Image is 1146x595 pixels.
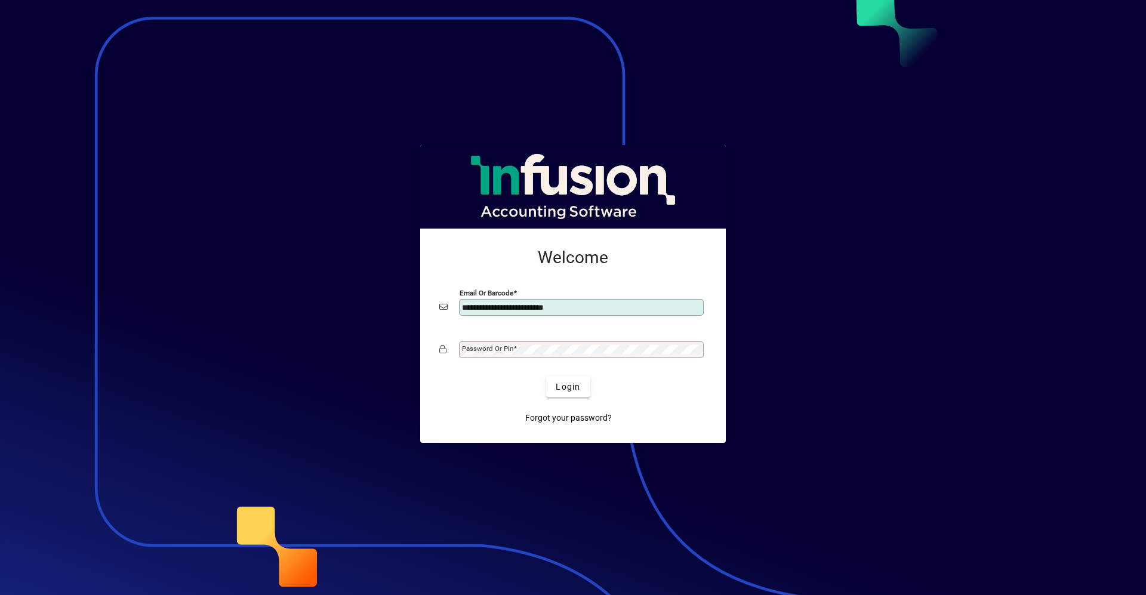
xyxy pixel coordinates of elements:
[546,376,590,397] button: Login
[525,412,612,424] span: Forgot your password?
[460,289,513,297] mat-label: Email or Barcode
[520,407,617,428] a: Forgot your password?
[439,248,707,268] h2: Welcome
[462,344,513,353] mat-label: Password or Pin
[556,381,580,393] span: Login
